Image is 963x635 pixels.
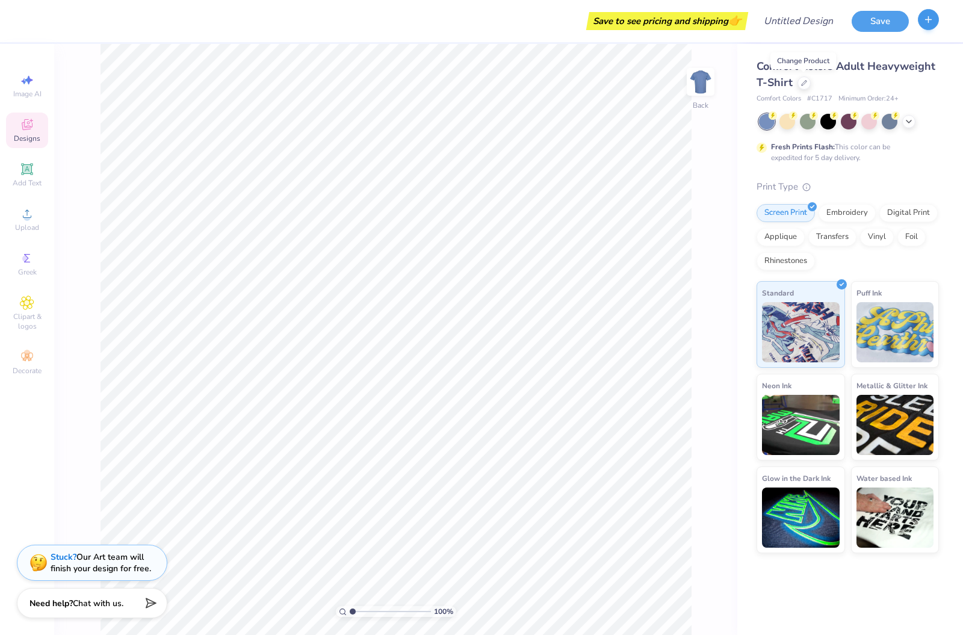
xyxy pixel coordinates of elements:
[15,223,39,232] span: Upload
[807,94,832,104] span: # C1717
[13,178,42,188] span: Add Text
[856,472,912,485] span: Water based Ink
[856,302,934,362] img: Puff Ink
[762,395,840,455] img: Neon Ink
[856,395,934,455] img: Metallic & Glitter Ink
[51,551,76,563] strong: Stuck?
[757,180,939,194] div: Print Type
[29,598,73,609] strong: Need help?
[808,228,856,246] div: Transfers
[856,488,934,548] img: Water based Ink
[13,89,42,99] span: Image AI
[771,141,919,163] div: This color can be expedited for 5 day delivery.
[757,252,815,270] div: Rhinestones
[762,488,840,548] img: Glow in the Dark Ink
[757,204,815,222] div: Screen Print
[51,551,151,574] div: Our Art team will finish your design for free.
[879,204,938,222] div: Digital Print
[762,379,791,392] span: Neon Ink
[762,472,831,485] span: Glow in the Dark Ink
[770,52,836,69] div: Change Product
[771,142,835,152] strong: Fresh Prints Flash:
[728,13,742,28] span: 👉
[14,134,40,143] span: Designs
[6,312,48,331] span: Clipart & logos
[757,228,805,246] div: Applique
[856,287,882,299] span: Puff Ink
[856,379,927,392] span: Metallic & Glitter Ink
[897,228,926,246] div: Foil
[762,287,794,299] span: Standard
[860,228,894,246] div: Vinyl
[762,302,840,362] img: Standard
[13,366,42,376] span: Decorate
[18,267,37,277] span: Greek
[757,59,935,90] span: Comfort Colors Adult Heavyweight T-Shirt
[757,94,801,104] span: Comfort Colors
[434,606,453,617] span: 100 %
[689,70,713,94] img: Back
[819,204,876,222] div: Embroidery
[754,9,843,33] input: Untitled Design
[73,598,123,609] span: Chat with us.
[838,94,899,104] span: Minimum Order: 24 +
[852,11,909,32] button: Save
[693,100,708,111] div: Back
[589,12,745,30] div: Save to see pricing and shipping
